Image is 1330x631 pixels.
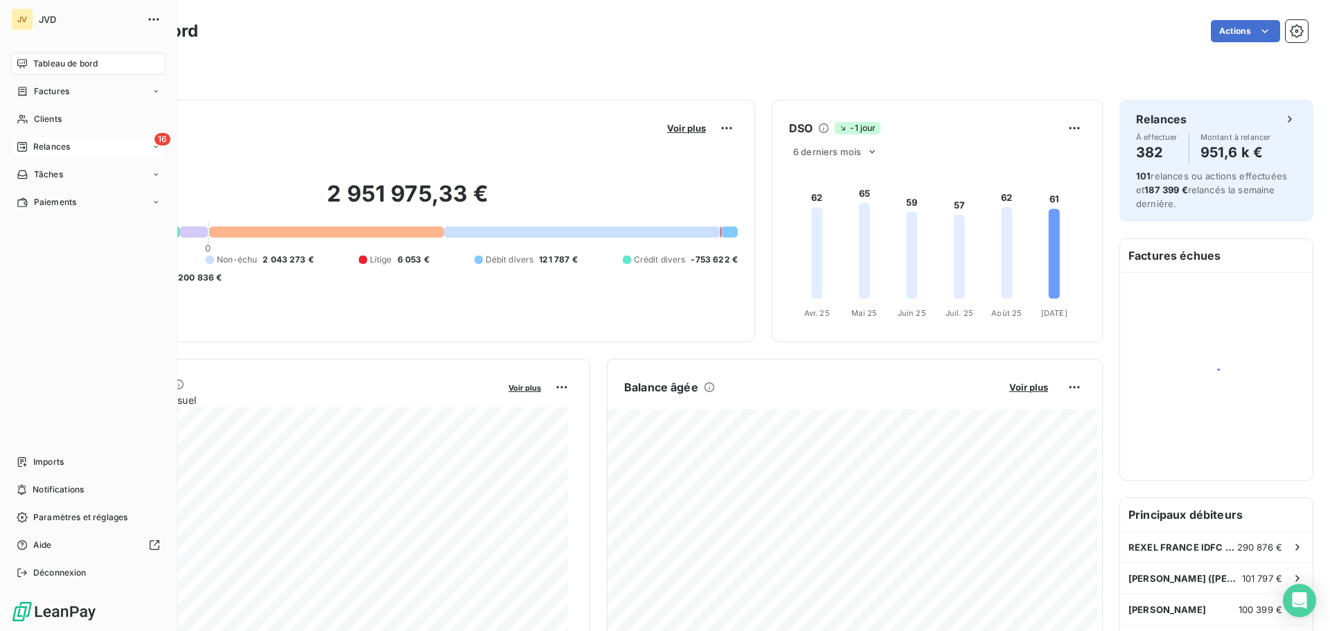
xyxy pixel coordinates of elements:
[1239,604,1282,615] span: 100 399 €
[174,272,222,284] span: -200 836 €
[1136,170,1287,209] span: relances ou actions effectuées et relancés la semaine dernière.
[1009,382,1048,393] span: Voir plus
[1211,20,1280,42] button: Actions
[33,483,84,496] span: Notifications
[508,383,541,393] span: Voir plus
[835,122,880,134] span: -1 jour
[34,113,62,125] span: Clients
[991,308,1022,318] tspan: Août 25
[793,146,861,157] span: 6 derniers mois
[1136,141,1178,163] h4: 382
[486,254,534,266] span: Débit divers
[851,308,877,318] tspan: Mai 25
[1005,381,1052,393] button: Voir plus
[34,168,63,181] span: Tâches
[946,308,973,318] tspan: Juil. 25
[1200,133,1271,141] span: Montant à relancer
[1283,584,1316,617] div: Open Intercom Messenger
[1136,111,1187,127] h6: Relances
[33,456,64,468] span: Imports
[263,254,314,266] span: 2 043 273 €
[1120,498,1313,531] h6: Principaux débiteurs
[667,123,706,134] span: Voir plus
[205,242,211,254] span: 0
[398,254,429,266] span: 6 053 €
[39,14,139,25] span: JVD
[34,85,69,98] span: Factures
[78,180,738,222] h2: 2 951 975,33 €
[78,393,499,407] span: Chiffre d'affaires mensuel
[1128,573,1242,584] span: [PERSON_NAME] ([PERSON_NAME])
[33,57,98,70] span: Tableau de bord
[1041,308,1067,318] tspan: [DATE]
[624,379,698,396] h6: Balance âgée
[898,308,926,318] tspan: Juin 25
[33,567,87,579] span: Déconnexion
[691,254,738,266] span: -753 622 €
[1242,573,1282,584] span: 101 797 €
[1136,170,1151,181] span: 101
[370,254,392,266] span: Litige
[804,308,830,318] tspan: Avr. 25
[11,601,97,623] img: Logo LeanPay
[1128,542,1237,553] span: REXEL FRANCE IDFC (MEUNG)
[217,254,257,266] span: Non-échu
[1237,542,1282,553] span: 290 876 €
[33,539,52,551] span: Aide
[663,122,710,134] button: Voir plus
[1200,141,1271,163] h4: 951,6 k €
[33,511,127,524] span: Paramètres et réglages
[1136,133,1178,141] span: À effectuer
[1144,184,1187,195] span: 187 399 €
[539,254,577,266] span: 121 787 €
[634,254,686,266] span: Crédit divers
[504,381,545,393] button: Voir plus
[33,141,70,153] span: Relances
[34,196,76,208] span: Paiements
[789,120,813,136] h6: DSO
[1120,239,1313,272] h6: Factures échues
[1128,604,1206,615] span: [PERSON_NAME]
[11,8,33,30] div: JV
[154,133,170,145] span: 16
[11,534,166,556] a: Aide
